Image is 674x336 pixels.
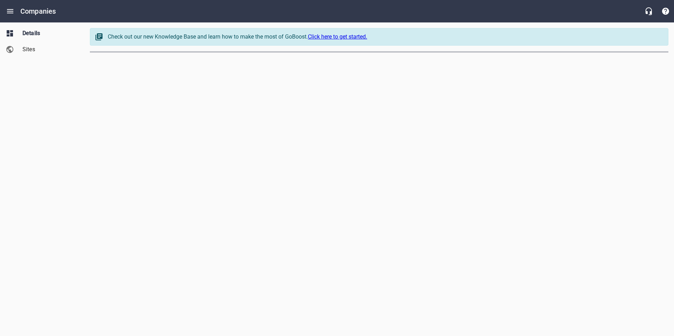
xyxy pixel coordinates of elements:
button: Support Portal [657,3,674,20]
button: Open drawer [2,3,19,20]
a: Click here to get started. [308,33,367,40]
span: Details [22,29,76,38]
h6: Companies [20,6,56,17]
div: Check out our new Knowledge Base and learn how to make the most of GoBoost. [108,33,661,41]
button: Live Chat [640,3,657,20]
span: Sites [22,45,76,54]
